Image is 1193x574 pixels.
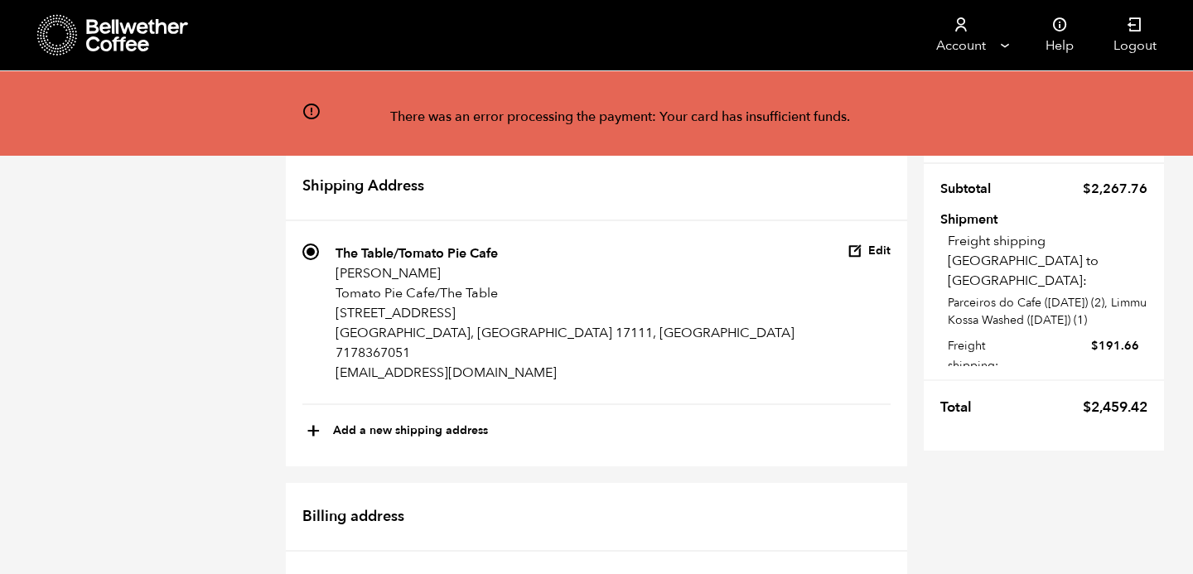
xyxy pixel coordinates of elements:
[286,152,907,222] h2: Shipping Address
[948,231,1147,291] p: Freight shipping [GEOGRAPHIC_DATA] to [GEOGRAPHIC_DATA]:
[1083,398,1091,417] span: $
[336,323,795,343] p: [GEOGRAPHIC_DATA], [GEOGRAPHIC_DATA] 17111, [GEOGRAPHIC_DATA]
[336,263,795,283] p: [PERSON_NAME]
[848,244,891,259] button: Edit
[390,109,850,127] div: There was an error processing the payment: Your card has insufficient funds.
[336,244,498,263] strong: The Table/Tomato Pie Cafe
[336,283,795,303] p: Tomato Pie Cafe/The Table
[948,335,1139,376] label: Freight shipping:
[940,171,1001,206] th: Subtotal
[286,483,907,552] h2: Billing address
[948,294,1147,329] p: Parceiros do Cafe ([DATE]) (2), Limmu Kossa Washed ([DATE]) (1)
[1091,338,1139,354] bdi: 191.66
[307,417,321,446] span: +
[336,363,795,383] p: [EMAIL_ADDRESS][DOMAIN_NAME]
[302,244,319,260] input: The Table/Tomato Pie Cafe [PERSON_NAME] Tomato Pie Cafe/The Table [STREET_ADDRESS] [GEOGRAPHIC_DA...
[940,389,982,426] th: Total
[1083,180,1091,198] span: $
[1083,398,1147,417] bdi: 2,459.42
[1091,338,1099,354] span: $
[307,417,488,446] button: +Add a new shipping address
[1083,180,1147,198] bdi: 2,267.76
[940,213,1036,224] th: Shipment
[336,303,795,323] p: [STREET_ADDRESS]
[336,343,795,363] p: 7178367051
